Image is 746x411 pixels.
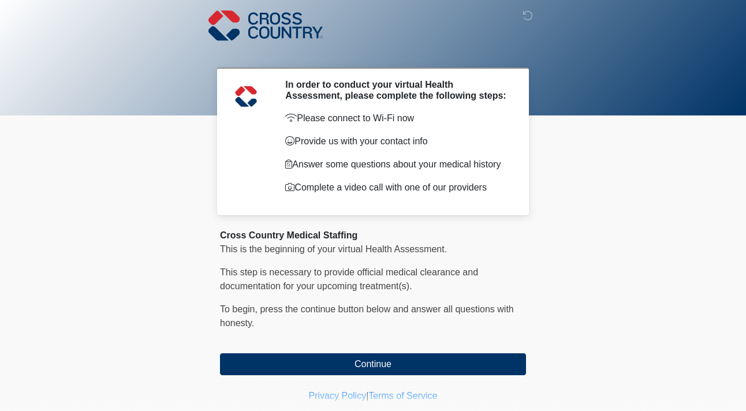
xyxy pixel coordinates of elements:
[309,391,367,401] a: Privacy Policy
[220,304,514,328] span: To begin, ﻿﻿﻿﻿﻿﻿﻿﻿﻿﻿press the continue button below and answer all questions with honesty.
[208,9,323,42] img: Cross Country Logo
[368,391,437,401] a: Terms of Service
[366,391,368,401] a: |
[220,229,526,242] div: Cross Country Medical Staffing
[211,42,535,63] h1: ‎ ‎ ‎
[285,181,509,195] p: Complete a video call with one of our providers
[285,158,509,171] p: Answer some questions about your medical history
[285,134,509,148] p: Provide us with your contact info
[285,79,509,101] h2: In order to conduct your virtual Health Assessment, please complete the following steps:
[220,244,447,254] span: This is the beginning of your virtual Health Assessment.
[285,111,509,125] p: Please connect to Wi-Fi now
[220,267,478,291] span: This step is necessary to provide official medical clearance and documentation for your upcoming ...
[220,353,526,375] button: Continue
[229,79,263,114] img: Agent Avatar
